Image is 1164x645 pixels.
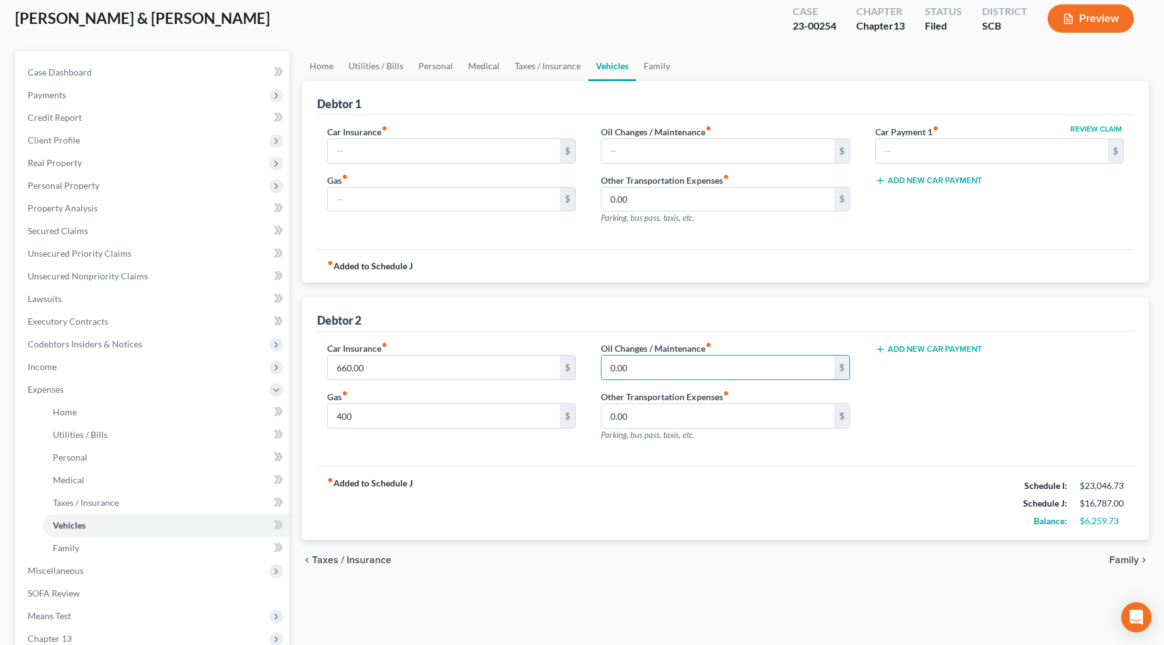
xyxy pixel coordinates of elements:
[327,260,413,272] strong: Added to Schedule J
[43,446,289,469] a: Personal
[327,477,333,483] i: fiber_manual_record
[18,106,289,129] a: Credit Report
[834,356,849,379] div: $
[560,356,575,379] div: $
[856,19,905,33] div: Chapter
[602,404,834,428] input: --
[327,174,348,187] label: Gas
[705,342,712,348] i: fiber_manual_record
[28,565,84,576] span: Miscellaneous
[461,51,507,81] a: Medical
[28,316,108,327] span: Executory Contracts
[43,401,289,423] a: Home
[1048,4,1134,33] button: Preview
[53,452,87,463] span: Personal
[925,19,962,33] div: Filed
[18,197,289,220] a: Property Analysis
[28,157,82,168] span: Real Property
[18,242,289,265] a: Unsecured Priority Claims
[327,125,388,138] label: Car Insurance
[53,520,86,530] span: Vehicles
[723,390,729,396] i: fiber_manual_record
[1080,497,1124,510] div: $16,787.00
[18,220,289,242] a: Secured Claims
[381,342,388,348] i: fiber_manual_record
[28,339,142,349] span: Codebtors Insiders & Notices
[601,390,729,403] label: Other Transportation Expenses
[1109,555,1139,565] span: Family
[28,384,64,395] span: Expenses
[560,139,575,163] div: $
[1121,602,1151,632] div: Open Intercom Messenger
[327,342,388,355] label: Car Insurance
[875,344,982,354] button: Add New Car Payment
[28,180,99,191] span: Personal Property
[875,125,939,138] label: Car Payment 1
[328,139,561,163] input: --
[28,588,80,598] span: SOFA Review
[381,125,388,132] i: fiber_manual_record
[28,67,92,77] span: Case Dashboard
[43,423,289,446] a: Utilities / Bills
[834,139,849,163] div: $
[302,555,391,565] button: chevron_left Taxes / Insurance
[1080,480,1124,492] div: $23,046.73
[834,404,849,428] div: $
[341,51,411,81] a: Utilities / Bills
[601,342,712,355] label: Oil Changes / Maintenance
[834,188,849,211] div: $
[18,582,289,605] a: SOFA Review
[982,19,1027,33] div: SCB
[53,542,79,553] span: Family
[932,125,939,132] i: fiber_manual_record
[560,404,575,428] div: $
[1034,515,1067,526] strong: Balance:
[601,125,712,138] label: Oil Changes / Maintenance
[43,514,289,537] a: Vehicles
[302,51,341,81] a: Home
[602,356,834,379] input: --
[28,633,72,644] span: Chapter 13
[602,139,834,163] input: --
[28,89,66,100] span: Payments
[560,188,575,211] div: $
[28,203,98,213] span: Property Analysis
[893,20,905,31] span: 13
[1139,555,1149,565] i: chevron_right
[1068,125,1124,133] button: Review Claim
[53,474,84,485] span: Medical
[588,51,636,81] a: Vehicles
[28,248,132,259] span: Unsecured Priority Claims
[18,288,289,310] a: Lawsuits
[328,404,561,428] input: --
[876,139,1109,163] input: --
[1024,480,1067,491] strong: Schedule I:
[1080,515,1124,527] div: $6,259.73
[602,188,834,211] input: --
[636,51,678,81] a: Family
[28,361,57,372] span: Income
[411,51,461,81] a: Personal
[342,390,348,396] i: fiber_manual_record
[15,9,270,27] span: [PERSON_NAME] & [PERSON_NAME]
[317,313,361,328] div: Debtor 2
[925,4,962,19] div: Status
[312,555,391,565] span: Taxes / Insurance
[982,4,1027,19] div: District
[723,174,729,180] i: fiber_manual_record
[317,96,361,111] div: Debtor 1
[327,477,413,530] strong: Added to Schedule J
[28,293,62,304] span: Lawsuits
[28,135,80,145] span: Client Profile
[328,188,561,211] input: --
[53,497,119,508] span: Taxes / Insurance
[328,356,561,379] input: --
[601,430,695,440] span: Parking, bus pass, taxis, etc.
[327,260,333,266] i: fiber_manual_record
[53,407,77,417] span: Home
[53,429,108,440] span: Utilities / Bills
[856,4,905,19] div: Chapter
[302,555,312,565] i: chevron_left
[875,176,982,186] button: Add New Car Payment
[705,125,712,132] i: fiber_manual_record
